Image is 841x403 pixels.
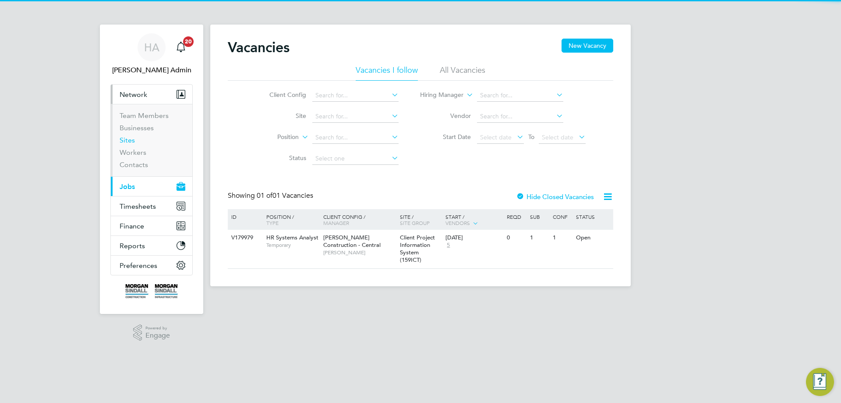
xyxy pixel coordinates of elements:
[120,261,157,270] span: Preferences
[400,219,430,226] span: Site Group
[806,368,834,396] button: Engage Resource Center
[144,42,159,53] span: HA
[120,242,145,250] span: Reports
[574,209,612,224] div: Status
[120,136,135,144] a: Sites
[145,325,170,332] span: Powered by
[551,209,573,224] div: Conf
[229,209,260,224] div: ID
[256,91,306,99] label: Client Config
[321,209,398,230] div: Client Config /
[120,148,146,157] a: Workers
[111,236,192,255] button: Reports
[111,177,192,196] button: Jobs
[111,196,192,216] button: Timesheets
[248,133,299,142] label: Position
[257,191,313,200] span: 01 Vacancies
[445,219,470,226] span: Vendors
[312,89,399,102] input: Search for...
[445,234,502,242] div: [DATE]
[323,219,349,226] span: Manager
[356,65,418,81] li: Vacancies I follow
[542,133,573,141] span: Select date
[256,154,306,162] label: Status
[111,104,192,176] div: Network
[551,230,573,246] div: 1
[443,209,505,231] div: Start /
[505,230,527,246] div: 0
[133,325,170,341] a: Powered byEngage
[229,230,260,246] div: V179979
[100,25,203,314] nav: Main navigation
[526,131,537,143] span: To
[120,202,156,210] span: Timesheets
[110,284,193,298] a: Go to home page
[120,160,148,169] a: Contacts
[477,89,563,102] input: Search for...
[172,33,190,61] a: 20
[260,209,321,230] div: Position /
[323,234,381,249] span: [PERSON_NAME] Construction - Central
[120,222,144,230] span: Finance
[440,65,485,81] li: All Vacancies
[398,209,444,230] div: Site /
[257,191,272,200] span: 01 of
[400,234,435,264] span: Client Project Information System (159ICT)
[266,234,318,241] span: HR Systems Analyst
[477,111,563,123] input: Search for...
[505,209,527,224] div: Reqd
[120,182,135,191] span: Jobs
[111,216,192,235] button: Finance
[110,33,193,75] a: HA[PERSON_NAME] Admin
[445,242,451,249] span: 5
[420,112,471,120] label: Vendor
[228,191,315,200] div: Showing
[228,39,290,56] h2: Vacancies
[256,112,306,120] label: Site
[528,230,551,246] div: 1
[516,193,594,201] label: Hide Closed Vacancies
[312,153,399,165] input: Select one
[111,85,192,104] button: Network
[120,90,147,99] span: Network
[420,133,471,141] label: Start Date
[145,332,170,339] span: Engage
[266,219,279,226] span: Type
[528,209,551,224] div: Sub
[120,124,154,132] a: Businesses
[125,284,178,298] img: morgansindall-logo-retina.png
[312,111,399,123] input: Search for...
[183,36,194,47] span: 20
[110,65,193,75] span: Hays Admin
[480,133,512,141] span: Select date
[323,249,396,256] span: [PERSON_NAME]
[120,111,169,120] a: Team Members
[413,91,463,100] label: Hiring Manager
[312,132,399,144] input: Search for...
[111,256,192,275] button: Preferences
[574,230,612,246] div: Open
[266,242,319,249] span: Temporary
[562,39,613,53] button: New Vacancy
